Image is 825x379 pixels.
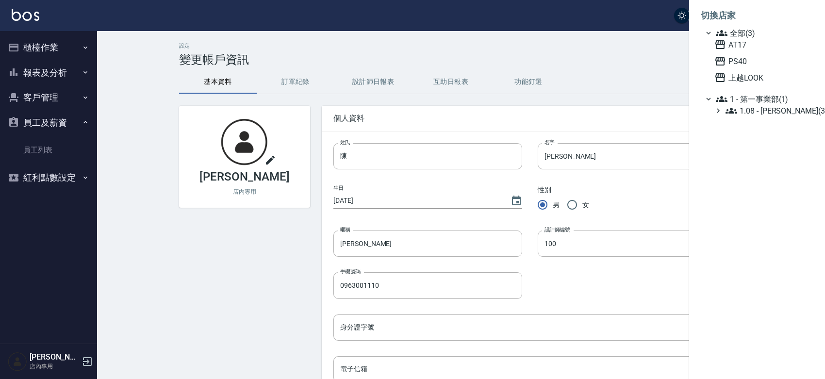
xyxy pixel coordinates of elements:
[726,105,809,116] span: 1.08 - [PERSON_NAME](3)
[716,93,809,105] span: 1 - 第一事業部(1)
[714,55,809,67] span: PS40
[714,39,809,50] span: AT17
[714,72,809,83] span: 上越LOOK
[701,4,813,27] li: 切換店家
[716,27,809,39] span: 全部(3)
